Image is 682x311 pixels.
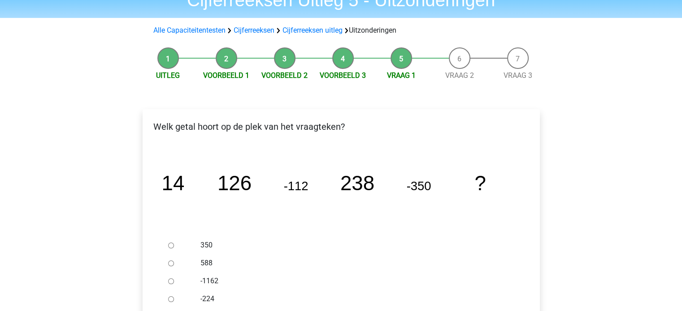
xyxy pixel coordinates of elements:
[150,120,533,133] p: Welk getal hoort op de plek van het vraagteken?
[474,172,486,195] tspan: ?
[217,172,251,195] tspan: 126
[406,179,431,193] tspan: -350
[282,26,343,34] a: Cijferreeksen uitleg
[150,25,533,36] div: Uitzonderingen
[320,71,366,80] a: Voorbeeld 3
[161,172,184,195] tspan: 14
[283,179,308,193] tspan: -112
[234,26,274,34] a: Cijferreeksen
[387,71,416,80] a: Vraag 1
[153,26,226,34] a: Alle Capaciteitentesten
[261,71,308,80] a: Voorbeeld 2
[340,172,374,195] tspan: 238
[200,258,511,268] label: 588
[445,71,474,80] a: Vraag 2
[504,71,532,80] a: Vraag 3
[200,294,511,304] label: -224
[156,71,180,80] a: Uitleg
[203,71,249,80] a: Voorbeeld 1
[200,240,511,251] label: 350
[200,276,511,286] label: -1162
